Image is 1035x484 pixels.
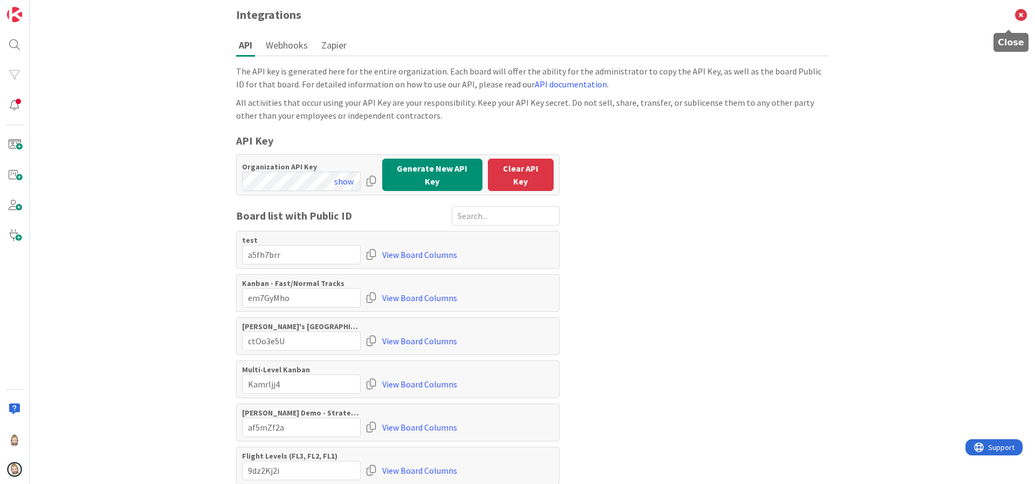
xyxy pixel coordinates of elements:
label: [PERSON_NAME] Demo - Strategic - Project - Operational [242,408,361,418]
button: Generate New API Key [382,159,482,191]
a: View Board Columns [382,418,457,437]
a: View Board Columns [382,331,457,351]
h5: Close [998,37,1024,47]
button: show [327,172,361,191]
button: Zapier [319,35,349,55]
span: Support [23,2,49,15]
div: The API key is generated here for the entire organization. Each board will offer the ability for ... [236,65,829,91]
label: [PERSON_NAME]'s [GEOGRAPHIC_DATA] [242,322,361,331]
img: Rv [7,432,22,447]
label: Organization API Key [242,162,361,172]
a: View Board Columns [382,461,457,480]
label: test [242,235,361,245]
label: Kanban - Fast/Normal Tracks [242,278,361,288]
a: API documentation [535,79,607,90]
a: View Board Columns [382,245,457,264]
img: avatar [7,462,22,477]
a: View Board Columns [382,374,457,394]
label: Multi-Level Kanban [242,365,361,374]
span: Board list with Public ID [236,208,352,224]
button: Webhooks [263,35,310,55]
a: View Board Columns [382,288,457,308]
img: Visit kanbanzone.com [7,7,22,22]
button: Clear API Key [488,159,554,191]
input: Search... [452,206,560,226]
button: API [236,35,255,57]
div: API Key [236,133,560,149]
label: Flight Levels (FL3, FL2, FL1) [242,451,361,461]
div: All activities that occur using your API Key are your responsibility. Keep your API Key secret. D... [236,96,829,122]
